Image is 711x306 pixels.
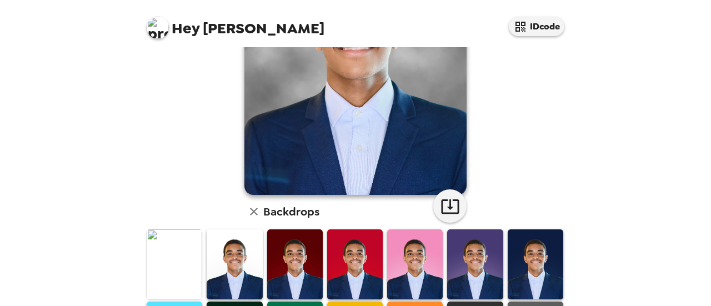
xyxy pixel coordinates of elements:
[172,18,199,38] span: Hey
[263,203,319,220] h6: Backdrops
[509,17,564,36] button: IDcode
[147,229,202,299] img: Original
[147,17,169,39] img: profile pic
[147,11,324,36] span: [PERSON_NAME]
